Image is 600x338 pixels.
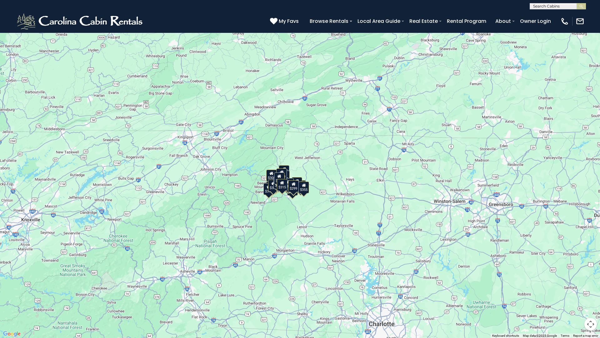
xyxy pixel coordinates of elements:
[492,16,514,27] a: About
[354,16,403,27] a: Local Area Guide
[517,16,554,27] a: Owner Login
[406,16,441,27] a: Real Estate
[270,17,300,25] a: My Favs
[576,17,584,26] img: mail-regular-white.png
[279,17,299,25] span: My Favs
[16,12,145,31] img: White-1-2.png
[307,16,352,27] a: Browse Rentals
[560,17,569,26] img: phone-regular-white.png
[444,16,489,27] a: Rental Program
